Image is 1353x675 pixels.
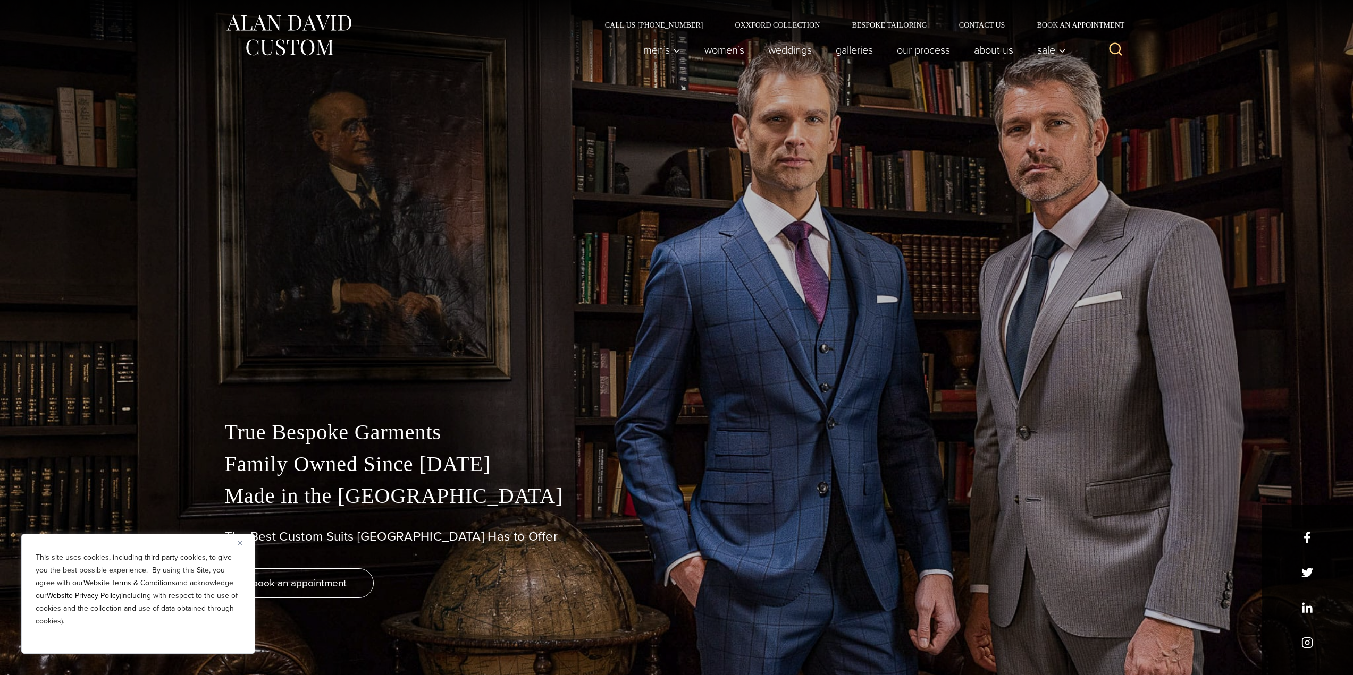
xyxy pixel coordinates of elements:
a: linkedin [1301,602,1313,613]
span: book an appointment [252,575,347,591]
a: Website Terms & Conditions [83,577,175,588]
p: True Bespoke Garments Family Owned Since [DATE] Made in the [GEOGRAPHIC_DATA] [225,416,1129,512]
a: Women’s [692,39,756,61]
a: Oxxford Collection [719,21,836,29]
h1: The Best Custom Suits [GEOGRAPHIC_DATA] Has to Offer [225,529,1129,544]
p: This site uses cookies, including third party cookies, to give you the best possible experience. ... [36,551,241,628]
a: Website Privacy Policy [47,590,120,601]
a: Contact Us [943,21,1021,29]
button: View Search Form [1103,37,1129,63]
nav: Primary Navigation [631,39,1071,61]
a: Galleries [823,39,885,61]
button: Close [238,536,250,549]
a: Call Us [PHONE_NUMBER] [589,21,719,29]
img: Close [238,541,242,545]
span: Men’s [643,45,680,55]
a: x/twitter [1301,567,1313,578]
a: facebook [1301,532,1313,543]
a: Bespoke Tailoring [836,21,943,29]
a: Our Process [885,39,962,61]
nav: Secondary Navigation [589,21,1129,29]
a: Book an Appointment [1021,21,1128,29]
a: instagram [1301,637,1313,648]
a: About Us [962,39,1025,61]
a: weddings [756,39,823,61]
img: Alan David Custom [225,12,352,59]
span: Sale [1037,45,1066,55]
a: book an appointment [225,568,374,598]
